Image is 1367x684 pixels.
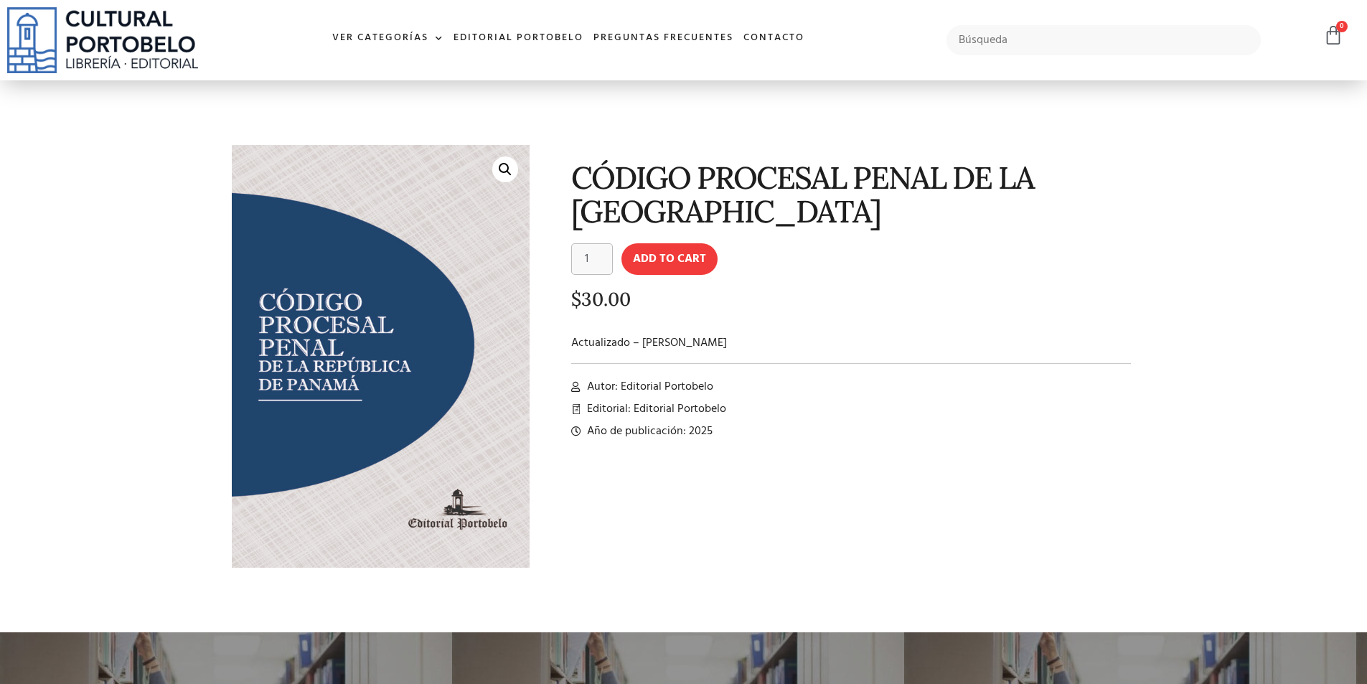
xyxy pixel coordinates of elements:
a: 0 [1323,25,1343,46]
h1: CÓDIGO PROCESAL PENAL DE LA [GEOGRAPHIC_DATA] [571,161,1132,229]
a: Contacto [738,23,809,54]
input: Búsqueda [946,25,1262,55]
button: Add to cart [621,243,718,275]
bdi: 30.00 [571,287,631,311]
span: Año de publicación: 2025 [583,423,713,440]
span: $ [571,287,581,311]
a: Ver Categorías [327,23,448,54]
span: Autor: Editorial Portobelo [583,378,713,395]
p: Actualizado – [PERSON_NAME] [571,334,1132,352]
a: 🔍 [492,156,518,182]
a: Preguntas frecuentes [588,23,738,54]
span: 0 [1336,21,1348,32]
input: Product quantity [571,243,613,275]
a: Editorial Portobelo [448,23,588,54]
span: Editorial: Editorial Portobelo [583,400,726,418]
